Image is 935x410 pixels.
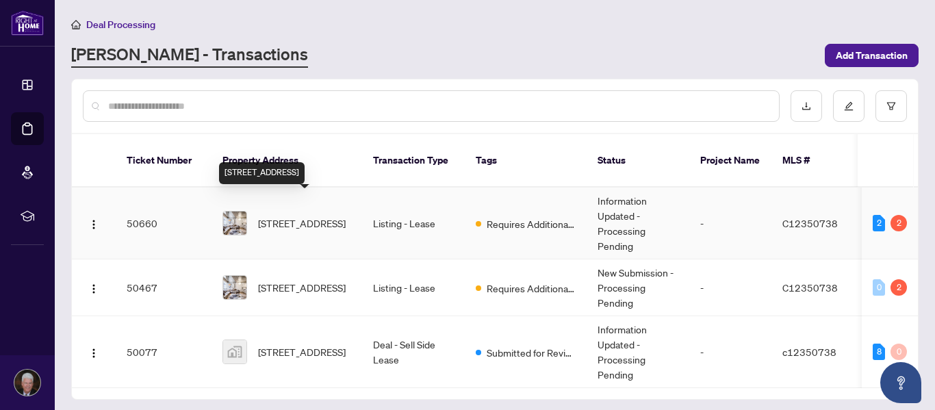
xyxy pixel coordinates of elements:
button: Add Transaction [825,44,919,67]
th: MLS # [771,134,854,188]
span: filter [886,101,896,111]
button: Logo [83,341,105,363]
div: 2 [873,215,885,231]
button: download [791,90,822,122]
th: Transaction Type [362,134,465,188]
div: [STREET_ADDRESS] [219,162,305,184]
td: 50660 [116,188,212,259]
span: c12350738 [782,346,836,358]
span: [STREET_ADDRESS] [258,280,346,295]
a: [PERSON_NAME] - Transactions [71,43,308,68]
button: filter [875,90,907,122]
div: 0 [891,344,907,360]
span: Add Transaction [836,44,908,66]
img: Profile Icon [14,370,40,396]
td: Listing - Lease [362,259,465,316]
img: thumbnail-img [223,340,246,363]
td: - [689,188,771,259]
div: 2 [891,279,907,296]
img: thumbnail-img [223,212,246,235]
td: 50077 [116,316,212,388]
button: Logo [83,212,105,234]
td: Information Updated - Processing Pending [587,316,689,388]
span: [STREET_ADDRESS] [258,344,346,359]
td: Listing - Lease [362,188,465,259]
img: logo [11,10,44,36]
span: C12350738 [782,217,838,229]
span: C12350738 [782,281,838,294]
div: 0 [873,279,885,296]
th: Project Name [689,134,771,188]
td: - [689,259,771,316]
span: Deal Processing [86,18,155,31]
td: Information Updated - Processing Pending [587,188,689,259]
th: Tags [465,134,587,188]
span: home [71,20,81,29]
td: 50467 [116,259,212,316]
img: Logo [88,219,99,230]
th: Property Address [212,134,362,188]
button: Open asap [880,362,921,403]
td: Deal - Sell Side Lease [362,316,465,388]
div: 2 [891,215,907,231]
span: Submitted for Review [487,345,576,360]
img: Logo [88,348,99,359]
span: [STREET_ADDRESS] [258,216,346,231]
th: Ticket Number [116,134,212,188]
img: Logo [88,283,99,294]
button: Logo [83,277,105,298]
div: 8 [873,344,885,360]
span: Requires Additional Docs [487,281,576,296]
td: - [689,316,771,388]
th: Status [587,134,689,188]
button: edit [833,90,864,122]
td: New Submission - Processing Pending [587,259,689,316]
span: Requires Additional Docs [487,216,576,231]
img: thumbnail-img [223,276,246,299]
span: download [802,101,811,111]
span: edit [844,101,854,111]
